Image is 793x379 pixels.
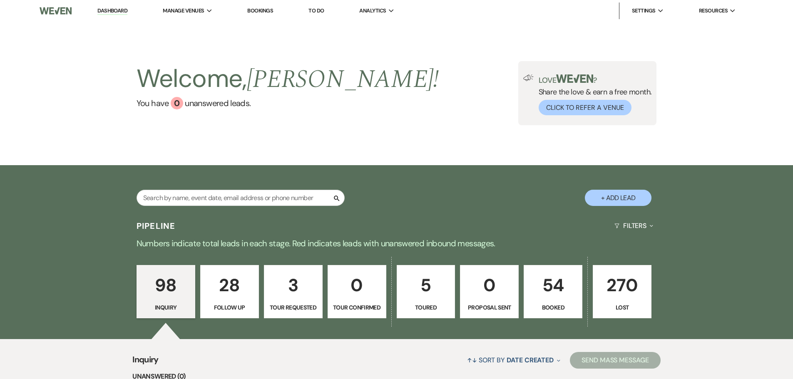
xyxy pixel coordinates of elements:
[465,271,513,299] p: 0
[333,303,381,312] p: Tour Confirmed
[464,349,564,371] button: Sort By Date Created
[137,97,439,109] a: You have 0 unanswered leads.
[97,237,696,250] p: Numbers indicate total leads in each stage. Red indicates leads with unanswered inbound messages.
[402,303,450,312] p: Toured
[460,265,519,318] a: 0Proposal Sent
[397,265,455,318] a: 5Toured
[132,353,159,371] span: Inquiry
[142,303,190,312] p: Inquiry
[699,7,728,15] span: Resources
[269,271,317,299] p: 3
[570,352,661,369] button: Send Mass Message
[308,7,324,14] a: To Do
[534,74,652,115] div: Share the love & earn a free month.
[333,271,381,299] p: 0
[137,265,195,318] a: 98Inquiry
[269,303,317,312] p: Tour Requested
[529,271,577,299] p: 54
[328,265,386,318] a: 0Tour Confirmed
[524,265,582,318] a: 54Booked
[97,7,127,15] a: Dashboard
[137,61,439,97] h2: Welcome,
[40,2,71,20] img: Weven Logo
[142,271,190,299] p: 98
[556,74,593,83] img: weven-logo-green.svg
[163,7,204,15] span: Manage Venues
[137,190,345,206] input: Search by name, event date, email address or phone number
[467,356,477,364] span: ↑↓
[593,265,651,318] a: 270Lost
[200,265,259,318] a: 28Follow Up
[247,7,273,14] a: Bookings
[585,190,651,206] button: + Add Lead
[206,303,254,312] p: Follow Up
[359,7,386,15] span: Analytics
[632,7,656,15] span: Settings
[206,271,254,299] p: 28
[137,220,176,232] h3: Pipeline
[507,356,554,364] span: Date Created
[264,265,323,318] a: 3Tour Requested
[465,303,513,312] p: Proposal Sent
[598,303,646,312] p: Lost
[247,60,439,99] span: [PERSON_NAME] !
[598,271,646,299] p: 270
[539,74,652,84] p: Love ?
[402,271,450,299] p: 5
[529,303,577,312] p: Booked
[171,97,183,109] div: 0
[523,74,534,81] img: loud-speaker-illustration.svg
[611,215,656,237] button: Filters
[539,100,631,115] button: Click to Refer a Venue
